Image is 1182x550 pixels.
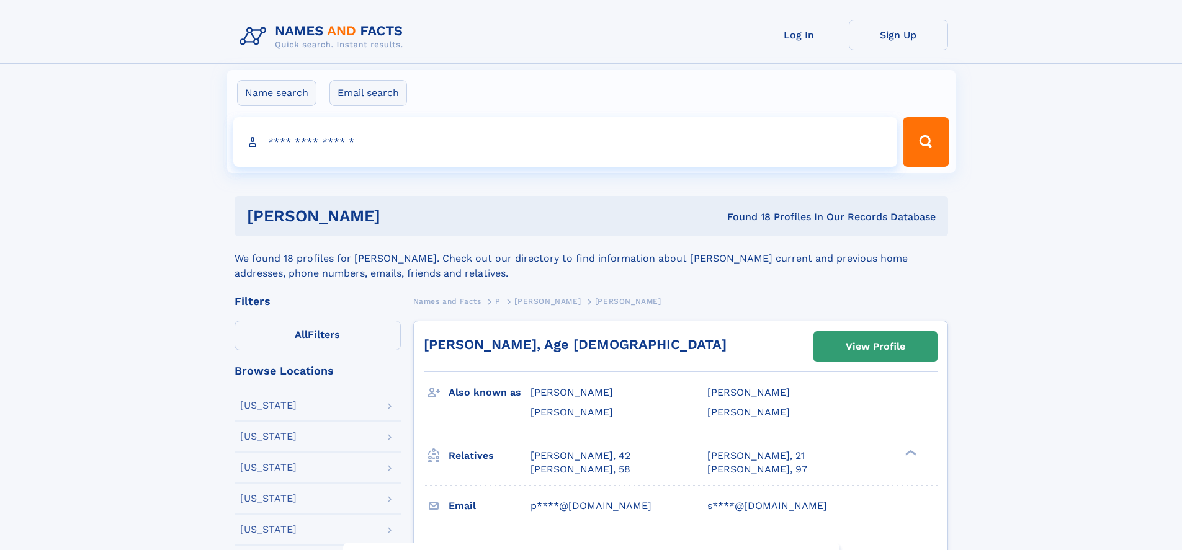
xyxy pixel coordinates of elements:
[707,386,790,398] span: [PERSON_NAME]
[902,448,917,456] div: ❯
[240,525,297,534] div: [US_STATE]
[240,463,297,472] div: [US_STATE]
[531,463,630,476] a: [PERSON_NAME], 58
[903,117,949,167] button: Search Button
[240,432,297,441] div: [US_STATE]
[235,20,413,53] img: Logo Names and Facts
[849,20,948,50] a: Sign Up
[233,117,898,167] input: search input
[707,463,807,476] a: [PERSON_NAME], 97
[495,293,501,309] a: P
[531,449,630,463] a: [PERSON_NAME], 42
[235,296,401,307] div: Filters
[237,80,316,106] label: Name search
[240,401,297,410] div: [US_STATE]
[531,386,613,398] span: [PERSON_NAME]
[235,365,401,376] div: Browse Locations
[424,337,727,352] a: [PERSON_NAME], Age [DEMOGRAPHIC_DATA]
[449,495,531,517] h3: Email
[449,382,531,403] h3: Also known as
[846,332,905,361] div: View Profile
[553,210,936,224] div: Found 18 Profiles In Our Records Database
[413,293,481,309] a: Names and Facts
[750,20,849,50] a: Log In
[531,406,613,418] span: [PERSON_NAME]
[247,208,554,224] h1: [PERSON_NAME]
[235,236,948,281] div: We found 18 profiles for [PERSON_NAME]. Check out our directory to find information about [PERSON...
[240,494,297,503] div: [US_STATE]
[329,80,407,106] label: Email search
[295,329,308,340] span: All
[514,297,581,306] span: [PERSON_NAME]
[495,297,501,306] span: P
[514,293,581,309] a: [PERSON_NAME]
[595,297,661,306] span: [PERSON_NAME]
[707,406,790,418] span: [PERSON_NAME]
[707,449,805,463] a: [PERSON_NAME], 21
[449,445,531,466] h3: Relatives
[235,321,401,350] label: Filters
[814,332,937,361] a: View Profile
